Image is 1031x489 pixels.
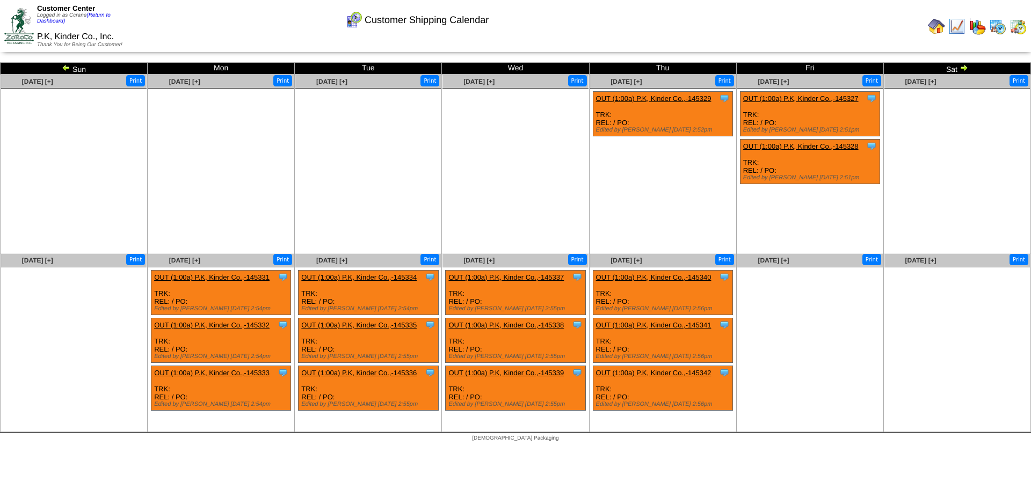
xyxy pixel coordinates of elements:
[596,127,732,133] div: Edited by [PERSON_NAME] [DATE] 2:52pm
[420,254,439,265] button: Print
[593,318,732,363] div: TRK: REL: / PO:
[425,272,435,282] img: Tooltip
[928,18,945,35] img: home.gif
[425,367,435,378] img: Tooltip
[448,401,585,407] div: Edited by [PERSON_NAME] [DATE] 2:55pm
[151,271,291,315] div: TRK: REL: / PO:
[572,319,583,330] img: Tooltip
[301,305,438,312] div: Edited by [PERSON_NAME] [DATE] 2:54pm
[442,63,589,75] td: Wed
[154,273,270,281] a: OUT (1:00a) P.K, Kinder Co.,-145331
[572,272,583,282] img: Tooltip
[316,78,347,85] a: [DATE] [+]
[568,254,587,265] button: Print
[463,257,495,264] a: [DATE] [+]
[1010,18,1027,35] img: calendarinout.gif
[743,127,880,133] div: Edited by [PERSON_NAME] [DATE] 2:51pm
[905,78,936,85] a: [DATE] [+]
[301,273,417,281] a: OUT (1:00a) P.K, Kinder Co.,-145334
[425,319,435,330] img: Tooltip
[960,63,968,72] img: arrowright.gif
[596,273,711,281] a: OUT (1:00a) P.K, Kinder Co.,-145340
[273,254,292,265] button: Print
[596,305,732,312] div: Edited by [PERSON_NAME] [DATE] 2:56pm
[862,75,881,86] button: Print
[154,369,270,377] a: OUT (1:00a) P.K, Kinder Co.,-145333
[1010,254,1028,265] button: Print
[37,12,111,24] a: (Return to Dashboard)
[169,78,200,85] a: [DATE] [+]
[593,271,732,315] div: TRK: REL: / PO:
[151,366,291,411] div: TRK: REL: / PO:
[278,319,288,330] img: Tooltip
[568,75,587,86] button: Print
[472,435,558,441] span: [DEMOGRAPHIC_DATA] Packaging
[299,318,438,363] div: TRK: REL: / PO:
[37,42,122,48] span: Thank You for Being Our Customer!
[37,32,114,41] span: P.K, Kinder Co., Inc.
[301,353,438,360] div: Edited by [PERSON_NAME] [DATE] 2:55pm
[1,63,148,75] td: Sun
[420,75,439,86] button: Print
[37,4,95,12] span: Customer Center
[448,353,585,360] div: Edited by [PERSON_NAME] [DATE] 2:55pm
[278,272,288,282] img: Tooltip
[37,12,111,24] span: Logged in as Ccrane
[278,367,288,378] img: Tooltip
[589,63,736,75] td: Thu
[715,254,734,265] button: Print
[596,369,711,377] a: OUT (1:00a) P.K, Kinder Co.,-145342
[4,8,34,44] img: ZoRoCo_Logo(Green%26Foil)%20jpg.webp
[758,78,789,85] span: [DATE] [+]
[22,78,53,85] a: [DATE] [+]
[862,254,881,265] button: Print
[299,366,438,411] div: TRK: REL: / PO:
[866,141,877,151] img: Tooltip
[989,18,1006,35] img: calendarprod.gif
[1010,75,1028,86] button: Print
[295,63,442,75] td: Tue
[126,75,145,86] button: Print
[345,11,362,28] img: calendarcustomer.gif
[883,63,1030,75] td: Sat
[169,257,200,264] a: [DATE] [+]
[719,319,730,330] img: Tooltip
[22,257,53,264] span: [DATE] [+]
[866,93,877,104] img: Tooltip
[743,174,880,181] div: Edited by [PERSON_NAME] [DATE] 2:51pm
[611,78,642,85] a: [DATE] [+]
[596,353,732,360] div: Edited by [PERSON_NAME] [DATE] 2:56pm
[448,305,585,312] div: Edited by [PERSON_NAME] [DATE] 2:55pm
[316,257,347,264] span: [DATE] [+]
[301,321,417,329] a: OUT (1:00a) P.K, Kinder Co.,-145335
[154,401,291,407] div: Edited by [PERSON_NAME] [DATE] 2:54pm
[593,92,732,136] div: TRK: REL: / PO:
[905,257,936,264] a: [DATE] [+]
[758,257,789,264] a: [DATE] [+]
[365,14,489,26] span: Customer Shipping Calendar
[463,78,495,85] a: [DATE] [+]
[715,75,734,86] button: Print
[740,140,880,184] div: TRK: REL: / PO:
[596,401,732,407] div: Edited by [PERSON_NAME] [DATE] 2:56pm
[448,321,564,329] a: OUT (1:00a) P.K, Kinder Co.,-145338
[446,318,585,363] div: TRK: REL: / PO:
[572,367,583,378] img: Tooltip
[593,366,732,411] div: TRK: REL: / PO:
[719,367,730,378] img: Tooltip
[126,254,145,265] button: Print
[448,273,564,281] a: OUT (1:00a) P.K, Kinder Co.,-145337
[446,366,585,411] div: TRK: REL: / PO:
[611,257,642,264] a: [DATE] [+]
[446,271,585,315] div: TRK: REL: / PO:
[743,94,859,103] a: OUT (1:00a) P.K, Kinder Co.,-145327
